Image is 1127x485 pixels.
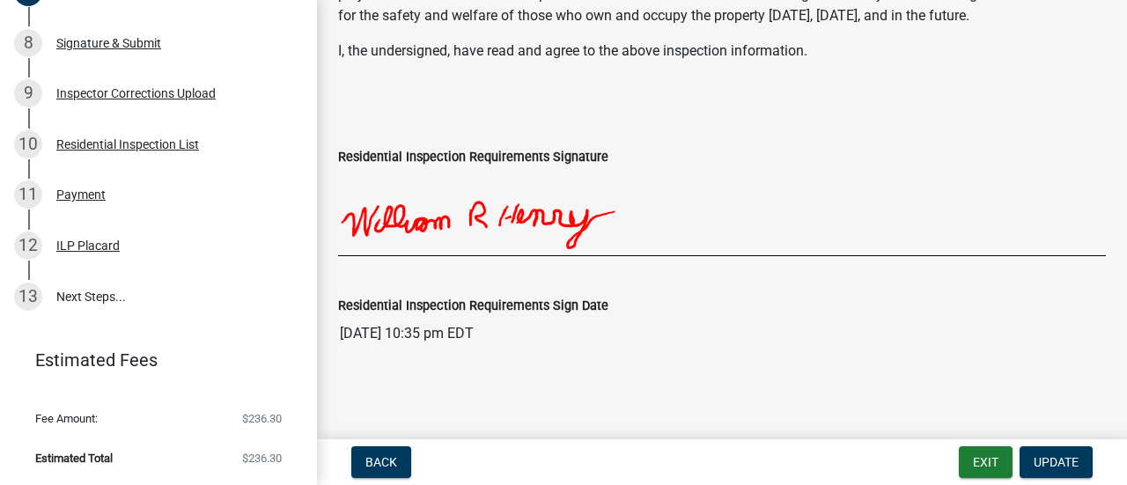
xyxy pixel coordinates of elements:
div: ILP Placard [56,239,120,252]
div: Residential Inspection List [56,138,199,151]
span: $236.30 [242,452,282,464]
div: Payment [56,188,106,201]
span: $236.30 [242,413,282,424]
div: 10 [14,130,42,158]
div: 13 [14,283,42,311]
div: 12 [14,231,42,260]
div: Inspector Corrections Upload [56,87,216,99]
span: Update [1034,455,1079,469]
label: Residential Inspection Requirements Signature [338,151,608,164]
div: 9 [14,79,42,107]
a: Estimated Fees [14,342,289,378]
button: Update [1020,446,1093,478]
button: Exit [959,446,1013,478]
label: Residential Inspection Requirements Sign Date [338,300,608,312]
img: wfT6ls3XPKX3AAAAABJRU5ErkJggg== [338,167,858,255]
div: 8 [14,29,42,57]
button: Back [351,446,411,478]
span: Estimated Total [35,452,113,464]
span: Fee Amount: [35,413,98,424]
div: 11 [14,180,42,209]
span: Back [365,455,397,469]
div: Signature & Submit [56,37,161,49]
p: I, the undersigned, have read and agree to the above inspection information. [338,40,1106,62]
